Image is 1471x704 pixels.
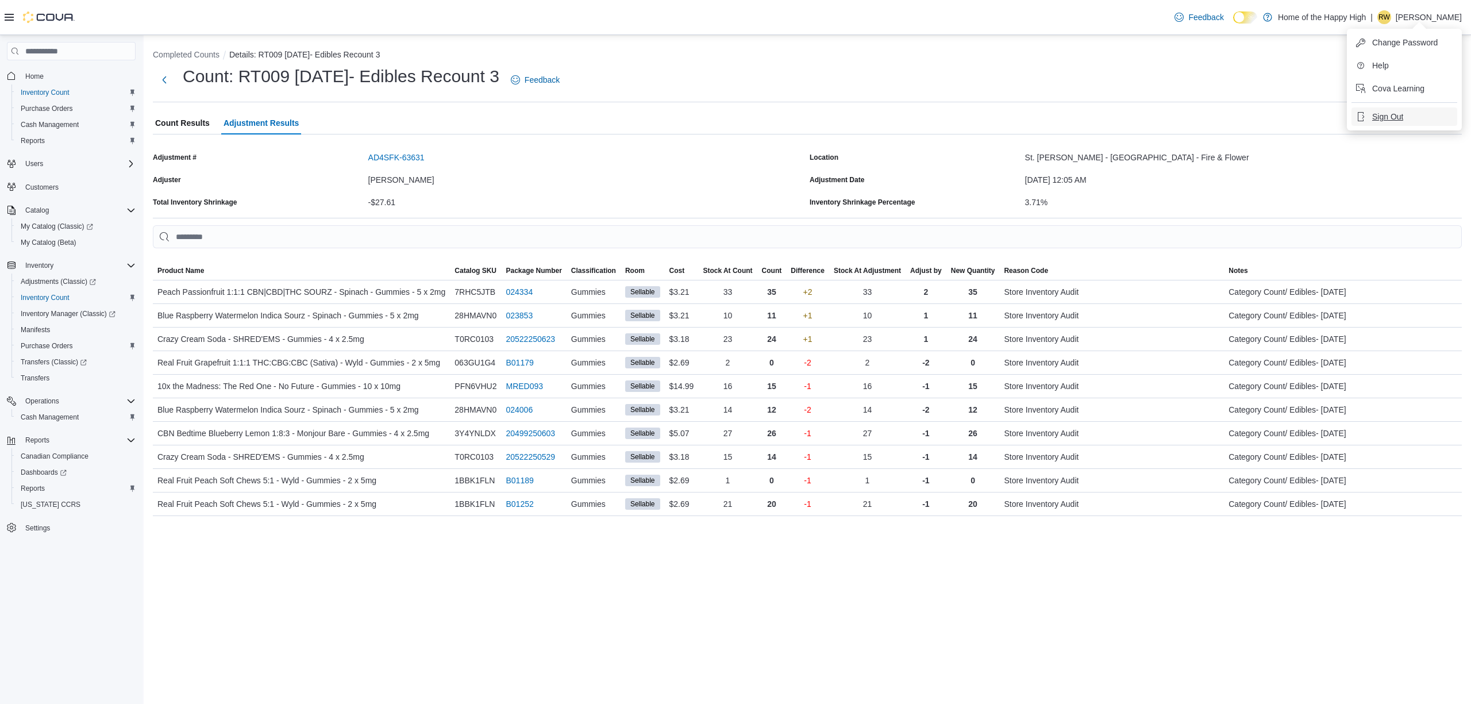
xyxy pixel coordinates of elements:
span: Category Count/ Edibles- [DATE] [1229,332,1346,346]
button: Stock At Adjustment [829,261,906,280]
p: +1 [803,332,812,346]
p: -1 [922,426,929,440]
a: Cash Management [16,410,83,424]
p: 15 [968,379,977,393]
span: Category Count/ Edibles- [DATE] [1229,450,1346,464]
label: Adjustment Date [810,175,864,184]
span: Classification [571,266,616,275]
span: Inventory Count [16,291,136,305]
span: T0RC0103 [455,332,494,346]
div: Inventory Shrinkage Percentage [810,198,915,207]
div: $3.18 [665,445,699,468]
span: Gummies [571,403,606,417]
button: Room [621,261,665,280]
button: Cost [665,261,699,280]
button: Count [757,261,787,280]
a: B01252 [506,497,533,511]
span: Inventory Manager (Classic) [16,307,136,321]
span: Gummies [571,309,606,322]
div: $5.07 [665,422,699,445]
a: Purchase Orders [16,339,78,353]
span: Cash Management [16,410,136,424]
span: Sellable [630,357,655,368]
button: Transfers [11,370,140,386]
span: Sellable [625,428,660,439]
span: Adjustments (Classic) [21,277,96,286]
p: 24 [968,332,977,346]
span: Blue Raspberry Watermelon Indica Sourz - Spinach - Gummies - 5 x 2mg [157,309,419,322]
span: Dashboards [21,468,67,477]
div: 10 [829,304,906,327]
span: Purchase Orders [21,341,73,351]
span: Sellable [625,310,660,321]
span: Inventory [21,259,136,272]
a: Transfers [16,371,54,385]
span: Gummies [571,379,606,393]
div: $3.18 [665,328,699,351]
span: Sellable [630,310,655,321]
a: Dashboards [16,466,71,479]
p: -2 [804,403,811,417]
span: Store Inventory Audit [1004,332,1079,346]
span: Store Inventory Audit [1004,285,1079,299]
div: 33 [698,280,757,303]
span: Help [1372,60,1389,71]
div: 16 [698,375,757,398]
p: -1 [922,450,929,464]
span: Cash Management [21,413,79,422]
a: Home [21,70,48,83]
span: Change Password [1372,37,1438,48]
span: Catalog [25,206,49,215]
div: 10 [698,304,757,327]
span: Inventory Count [21,293,70,302]
nav: Complex example [7,63,136,566]
span: Sellable [625,404,660,416]
p: 14 [968,450,977,464]
button: Reports [2,432,140,448]
span: [US_STATE] CCRS [21,500,80,509]
span: Sellable [630,381,655,391]
button: Help [1351,56,1457,75]
span: 3Y4YNLDX [455,426,496,440]
span: Sellable [625,333,660,345]
p: 24 [767,332,776,346]
button: Catalog SKU [450,261,501,280]
span: Canadian Compliance [21,452,88,461]
span: Product Name [157,266,204,275]
span: Crazy Cream Soda - SHRED'EMS - Gummies - 4 x 2.5mg [157,450,364,464]
div: 27 [698,422,757,445]
button: Inventory [2,257,140,274]
span: Transfers (Classic) [21,357,87,367]
button: Details: RT009 [DATE]- Edibles Recount 3 [229,50,380,59]
p: -2 [922,403,929,417]
div: $3.21 [665,398,699,421]
span: 7RHC5JTB [455,285,495,299]
span: My Catalog (Classic) [21,222,93,231]
span: Store Inventory Audit [1004,426,1079,440]
p: 26 [968,426,977,440]
span: Home [21,68,136,83]
button: Reports [11,480,140,497]
div: 16 [829,375,906,398]
span: Feedback [525,74,560,86]
span: Cash Management [16,118,136,132]
button: Adjust by [906,261,946,280]
span: Sellable [630,428,655,438]
p: -1 [804,379,811,393]
span: Category Count/ Edibles- [DATE] [1229,309,1346,322]
button: Purchase Orders [11,101,140,117]
button: Manifests [11,322,140,338]
p: 26 [767,426,776,440]
span: Gummies [571,285,606,299]
a: [US_STATE] CCRS [16,498,85,511]
div: 14 [829,398,906,421]
button: Home [2,67,140,84]
button: Operations [21,394,64,408]
span: Sellable [625,286,660,298]
p: 0 [971,356,975,370]
span: Store Inventory Audit [1004,450,1079,464]
span: Sellable [630,287,655,297]
span: Category Count/ Edibles- [DATE] [1229,426,1346,440]
span: Reports [21,484,45,493]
